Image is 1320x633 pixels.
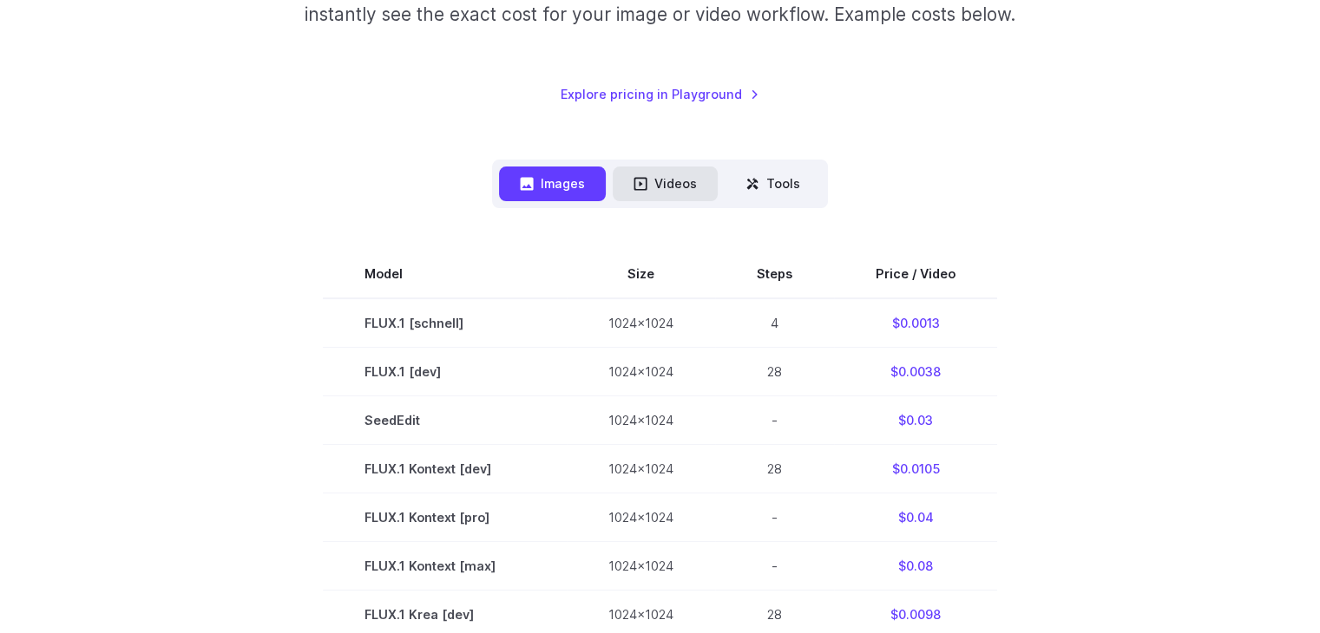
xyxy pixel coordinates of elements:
[834,347,997,395] td: $0.0038
[834,250,997,298] th: Price / Video
[715,250,834,298] th: Steps
[715,493,834,541] td: -
[613,166,718,200] button: Videos
[834,541,997,590] td: $0.08
[567,395,715,444] td: 1024x1024
[561,84,759,104] a: Explore pricing in Playground
[567,298,715,348] td: 1024x1024
[323,444,567,493] td: FLUX.1 Kontext [dev]
[725,166,821,200] button: Tools
[715,541,834,590] td: -
[567,347,715,395] td: 1024x1024
[499,166,606,200] button: Images
[567,541,715,590] td: 1024x1024
[323,493,567,541] td: FLUX.1 Kontext [pro]
[323,541,567,590] td: FLUX.1 Kontext [max]
[567,444,715,493] td: 1024x1024
[715,444,834,493] td: 28
[834,395,997,444] td: $0.03
[715,395,834,444] td: -
[715,347,834,395] td: 28
[567,493,715,541] td: 1024x1024
[323,298,567,348] td: FLUX.1 [schnell]
[323,250,567,298] th: Model
[323,347,567,395] td: FLUX.1 [dev]
[834,298,997,348] td: $0.0013
[567,250,715,298] th: Size
[323,395,567,444] td: SeedEdit
[834,444,997,493] td: $0.0105
[715,298,834,348] td: 4
[834,493,997,541] td: $0.04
